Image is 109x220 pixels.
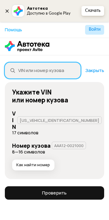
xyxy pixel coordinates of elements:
h4: Номер кузова [12,142,51,149]
span: Как найти номер [16,162,50,167]
span: [US_VEHICLE_IDENTIFICATION_NUMBER] [17,116,102,124]
span: Проверить [42,190,67,196]
div: Автотека [27,5,71,11]
span: Скачать [85,9,101,13]
h4: VIN [12,110,16,130]
input: VIN или номер кузова [18,67,76,73]
div: Доступно в Google Play [27,11,71,16]
button: Проверить [5,186,104,200]
a: Помощь [5,27,22,33]
img: svg+xml;base64,PHN2ZyB4bWxucz0iaHR0cDovL3d3dy53My5vcmcvMjAwMC9zdmciIHdpZHRoPSI1MCIgaGVpZ2h0PSI1MS... [11,3,26,19]
span: AAA12-0021000 [52,142,86,149]
button: Скачать [81,6,104,16]
a: Закрыть [85,68,104,73]
button: Войти [85,25,104,35]
span: Войти [89,27,101,32]
button: Как найти номер [12,160,54,170]
a: АвтотекаДоступно в Google PlayСкачать [11,3,109,19]
span: 8—16 символов [12,149,45,155]
span: Помощь [5,27,22,33]
span: 17 символов [12,129,38,136]
h3: Укажите VIN или номер кузова [12,88,97,104]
